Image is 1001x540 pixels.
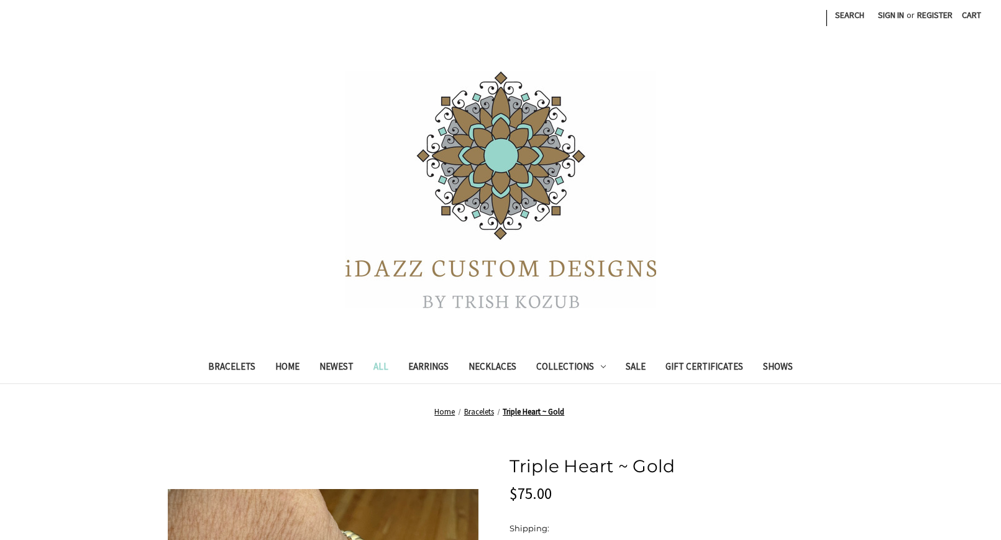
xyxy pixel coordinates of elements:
a: Collections [526,353,616,383]
a: Newest [309,353,363,383]
h1: Triple Heart ~ Gold [510,453,848,479]
a: Bracelets [198,353,265,383]
a: Home [434,406,455,417]
nav: Breadcrumb [154,406,848,418]
a: All [363,353,398,383]
span: or [905,9,916,22]
dt: Shipping: [510,523,844,535]
a: Sale [616,353,656,383]
a: Necklaces [459,353,526,383]
a: Earrings [398,353,459,383]
a: Triple Heart ~ Gold [503,406,564,417]
a: Home [265,353,309,383]
a: Shows [753,353,803,383]
a: Gift Certificates [656,353,753,383]
span: Cart [962,9,981,21]
a: Bracelets [464,406,494,417]
span: $75.00 [510,483,552,503]
img: iDazz Custom Designs [345,71,656,308]
li: | [824,5,828,29]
